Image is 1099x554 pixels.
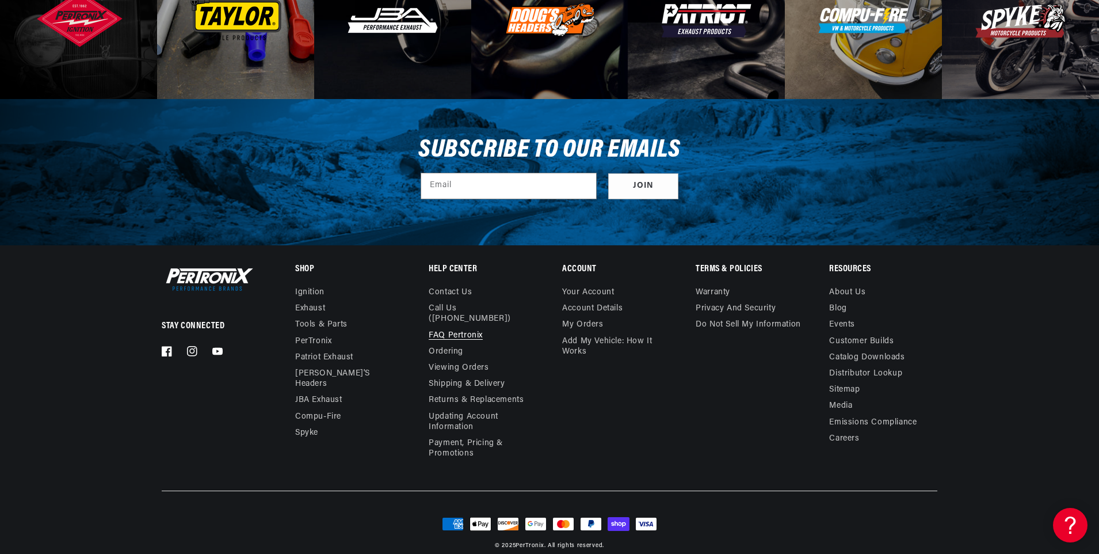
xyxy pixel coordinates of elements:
a: About Us [829,287,865,301]
a: Warranty [696,287,730,301]
a: Ordering [429,344,463,360]
a: Catalog Downloads [829,350,905,366]
a: Tools & Parts [295,317,348,333]
a: Blog [829,301,846,317]
a: Add My Vehicle: How It Works [562,333,670,360]
button: Subscribe [608,173,678,199]
a: PerTronix [516,542,544,549]
a: Media [829,398,852,414]
a: Distributor Lookup [829,366,902,382]
a: [PERSON_NAME]'s Headers [295,366,394,392]
a: Events [829,317,855,333]
a: Compu-Fire [295,409,341,425]
a: Returns & Replacements [429,392,524,408]
img: Pertronix [162,265,254,293]
a: My orders [562,317,603,333]
a: Careers [829,431,859,447]
a: Sitemap [829,382,860,398]
a: Customer Builds [829,333,894,350]
h3: Subscribe to our emails [418,139,681,161]
a: PerTronix [295,333,331,350]
a: Contact us [429,287,472,301]
p: Stay Connected [162,320,258,332]
a: Payment, Pricing & Promotions [429,435,536,462]
a: Privacy and Security [696,301,776,317]
a: Patriot Exhaust [295,350,353,366]
a: JBA Exhaust [295,392,342,408]
a: Call Us ([PHONE_NUMBER]) [429,301,528,327]
input: Email [421,173,596,199]
a: Spyke [295,425,318,441]
a: Emissions compliance [829,415,917,431]
a: Do not sell my information [696,317,801,333]
a: Account details [562,301,623,317]
a: Shipping & Delivery [429,376,505,392]
small: All rights reserved. [548,542,604,549]
a: Ignition [295,287,325,301]
a: Viewing Orders [429,360,489,376]
a: Updating Account Information [429,409,528,435]
a: Your account [562,287,614,301]
a: FAQ Pertronix [429,328,483,344]
a: Exhaust [295,301,325,317]
small: © 2025 . [495,542,545,549]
